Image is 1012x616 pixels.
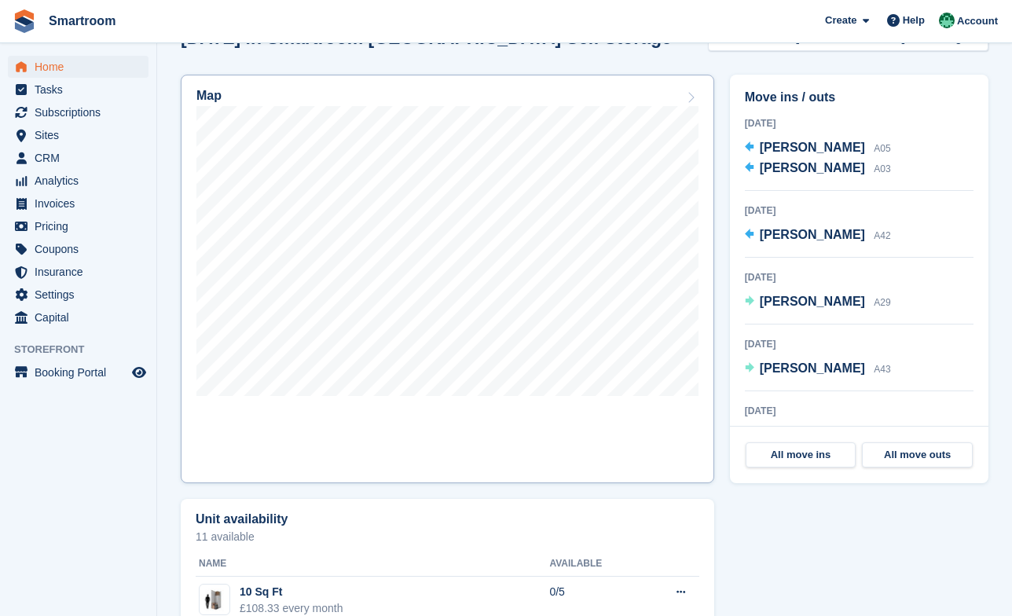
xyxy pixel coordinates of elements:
span: [PERSON_NAME] [760,361,865,375]
p: 11 available [196,531,699,542]
h2: Map [196,89,222,103]
span: Sites [35,124,129,146]
a: [PERSON_NAME] A05 [745,138,891,159]
a: menu [8,79,148,101]
a: menu [8,306,148,328]
a: [PERSON_NAME] A03 [745,159,891,179]
h2: Move ins / outs [745,88,973,107]
span: Storefront [14,342,156,357]
h2: Unit availability [196,512,288,526]
span: [PERSON_NAME] [760,161,865,174]
span: Create [825,13,856,28]
a: menu [8,261,148,283]
a: [PERSON_NAME] A42 [745,225,891,246]
a: All move ins [746,442,856,467]
a: menu [8,56,148,78]
span: [PERSON_NAME] [760,228,865,241]
img: stora-icon-8386f47178a22dfd0bd8f6a31ec36ba5ce8667c1dd55bd0f319d3a0aa187defe.svg [13,9,36,33]
span: Pricing [35,215,129,237]
div: [DATE] [745,404,973,418]
span: Settings [35,284,129,306]
th: Name [196,552,549,577]
span: Analytics [35,170,129,192]
a: [PERSON_NAME] A43 [745,359,891,379]
span: Insurance [35,261,129,283]
a: menu [8,284,148,306]
a: Preview store [130,363,148,382]
div: 10 Sq Ft [240,584,343,600]
span: Account [957,13,998,29]
span: A29 [874,297,890,308]
span: [PERSON_NAME] [760,295,865,308]
a: Smartroom [42,8,122,34]
a: [PERSON_NAME] A29 [745,292,891,313]
a: menu [8,238,148,260]
span: A42 [874,230,890,241]
span: A03 [874,163,890,174]
div: [DATE] [745,116,973,130]
span: [PERSON_NAME] [760,141,865,154]
th: Available [549,552,641,577]
a: All move outs [862,442,973,467]
span: Invoices [35,192,129,214]
a: menu [8,147,148,169]
div: [DATE] [745,337,973,351]
span: A43 [874,364,890,375]
span: Capital [35,306,129,328]
span: A05 [874,143,890,154]
a: menu [8,192,148,214]
span: Help [903,13,925,28]
div: [DATE] [745,270,973,284]
span: Tasks [35,79,129,101]
a: menu [8,101,148,123]
img: Jacob Gabriel [939,13,955,28]
span: Subscriptions [35,101,129,123]
img: 10-sqft-unit.jpg [200,588,229,611]
a: menu [8,170,148,192]
span: Coupons [35,238,129,260]
a: menu [8,124,148,146]
span: Booking Portal [35,361,129,383]
div: [DATE] [745,203,973,218]
a: menu [8,215,148,237]
span: Home [35,56,129,78]
a: Map [181,75,714,483]
span: CRM [35,147,129,169]
a: menu [8,361,148,383]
